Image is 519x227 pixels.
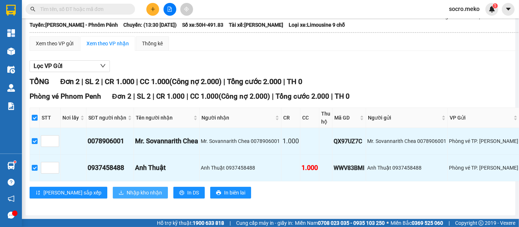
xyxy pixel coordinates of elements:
span: file-add [167,7,172,12]
sup: 1 [493,3,498,8]
span: | [283,77,285,86]
span: Công nợ 2.000 [221,92,268,101]
span: Cung cấp máy in - giấy in: [236,219,293,227]
span: 1 [494,3,496,8]
button: file-add [164,3,176,16]
img: warehouse-icon [7,48,15,55]
strong: 0369 525 060 [412,220,443,226]
strong: 0708 023 035 - 0935 103 250 [318,220,385,226]
div: 1.000 [301,163,318,173]
button: Lọc VP Gửi [30,60,110,72]
span: Tài xế: [PERSON_NAME] [229,21,283,29]
span: | [133,92,135,101]
span: Miền Bắc [391,219,443,227]
span: question-circle [8,179,15,186]
div: Anh Thuật 0937458488 [367,164,446,172]
span: Lọc VP Gửi [34,61,62,71]
span: ⚪️ [387,222,389,224]
strong: 1900 633 818 [193,220,224,226]
span: Tổng cước 2.000 [227,77,281,86]
span: search [30,7,35,12]
input: Tìm tên, số ĐT hoặc mã đơn [40,5,126,13]
th: STT [40,108,61,128]
div: WWV83BMI [334,163,365,173]
span: | [153,92,154,101]
span: ( [169,77,172,86]
span: message [8,212,15,219]
span: sort-ascending [35,190,41,196]
button: sort-ascending[PERSON_NAME] sắp xếp [30,187,107,198]
span: Tên người nhận [136,114,192,122]
span: TỔNG [30,77,49,86]
span: CR 1.000 [105,77,134,86]
span: SL 2 [85,77,99,86]
span: Đơn 2 [60,77,80,86]
sup: 1 [14,161,16,163]
img: warehouse-icon [7,84,15,92]
span: CC 1.000 [140,77,169,86]
img: warehouse-icon [7,162,15,170]
td: 0078906001 [86,128,134,155]
span: SL 2 [137,92,151,101]
button: plus [146,3,159,16]
div: Anh Thuật [135,163,198,173]
span: ) [268,92,270,101]
span: CC 1.000 [190,92,219,101]
span: | [187,92,188,101]
img: dashboard-icon [7,29,15,37]
div: QX97UZ7C [334,137,365,146]
th: CC [300,108,319,128]
td: 0937458488 [86,155,134,181]
span: [PERSON_NAME] sắp xếp [43,189,101,197]
img: logo-vxr [6,5,16,16]
div: Mr. Sovannarith Chea 0078906001 [367,137,446,145]
span: Phòng vé Phnom Penh [30,92,101,101]
button: caret-down [502,3,515,16]
div: 0937458488 [88,163,132,173]
span: | [223,77,225,86]
th: Thu hộ [319,108,332,128]
span: Tổng cước 2.000 [276,92,329,101]
button: downloadNhập kho nhận [113,187,168,198]
span: download [119,190,124,196]
span: SĐT người nhận [88,114,126,122]
span: down [100,63,106,69]
span: In DS [187,189,199,197]
span: | [449,219,450,227]
td: Anh Thuật [134,155,200,181]
span: TH 0 [287,77,302,86]
span: Chuyến: (13:30 [DATE]) [123,21,177,29]
span: Nơi lấy [62,114,79,122]
div: Anh Thuật 0937458488 [201,164,280,172]
button: aim [180,3,193,16]
span: | [331,92,333,101]
span: copyright [478,220,484,226]
span: | [81,77,83,86]
span: aim [184,7,189,12]
img: icon-new-feature [489,6,495,12]
div: Mr. Sovannarith Chea 0078906001 [201,137,280,145]
span: ( [219,92,221,101]
div: Xem theo VP gửi [36,39,73,48]
img: solution-icon [7,102,15,110]
td: Mr. Sovannarith Chea [134,128,200,155]
span: Số xe: 50H-491.83 [182,21,223,29]
th: CR [281,108,300,128]
span: notification [8,195,15,202]
span: | [272,92,274,101]
span: printer [179,190,184,196]
div: 1.000 [282,136,299,146]
span: Người gửi [368,114,440,122]
span: socro.meko [443,4,485,14]
span: | [101,77,103,86]
div: Mr. Sovannarith Chea [135,136,198,146]
div: Phòng vé TP. [PERSON_NAME] [449,137,518,145]
span: TH 0 [335,92,350,101]
span: | [230,219,231,227]
button: printerIn DS [173,187,205,198]
span: Người nhận [201,114,274,122]
span: printer [216,190,221,196]
span: Mã GD [334,114,358,122]
span: Miền Nam [295,219,385,227]
b: Tuyến: [PERSON_NAME] - Phnôm Pênh [30,22,118,28]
